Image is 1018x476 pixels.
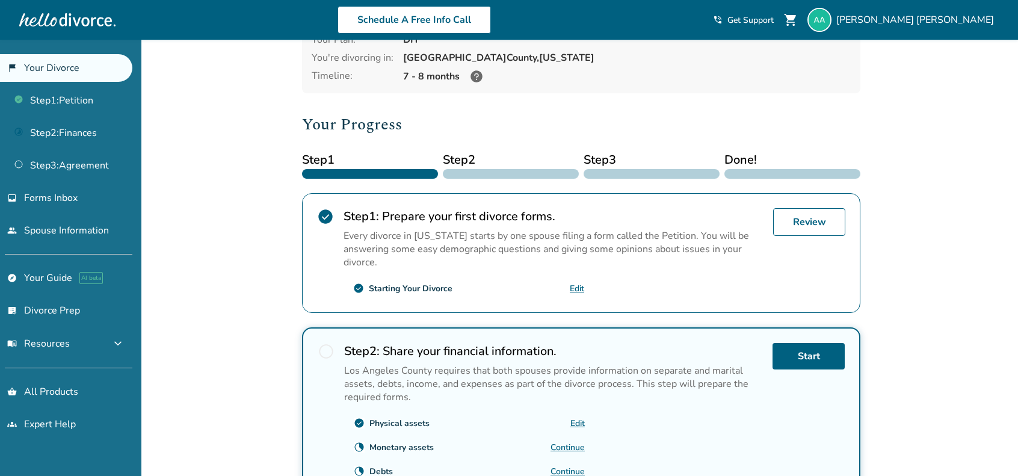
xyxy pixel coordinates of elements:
[570,418,585,429] a: Edit
[344,208,379,224] strong: Step 1 :
[312,69,393,84] div: Timeline:
[807,8,831,32] img: oldmangaspar@gmail.com
[7,193,17,203] span: inbox
[727,14,774,26] span: Get Support
[369,283,452,294] div: Starting Your Divorce
[713,15,723,25] span: phone_in_talk
[7,339,17,348] span: menu_book
[443,151,579,169] span: Step 2
[344,343,380,359] strong: Step 2 :
[748,19,1018,476] iframe: Chat Widget
[302,151,438,169] span: Step 1
[724,151,860,169] span: Done!
[7,273,17,283] span: explore
[24,191,78,205] span: Forms Inbox
[79,272,103,284] span: AI beta
[344,343,763,359] h2: Share your financial information.
[111,336,125,351] span: expand_more
[836,13,999,26] span: [PERSON_NAME] [PERSON_NAME]
[403,69,851,84] div: 7 - 8 months
[7,63,17,73] span: flag_2
[338,6,491,34] a: Schedule A Free Info Call
[403,51,851,64] div: [GEOGRAPHIC_DATA] County, [US_STATE]
[317,208,334,225] span: check_circle
[7,337,70,350] span: Resources
[369,418,430,429] div: Physical assets
[318,343,335,360] span: radio_button_unchecked
[344,229,763,269] p: Every divorce in [US_STATE] starts by one spouse filing a form called the Petition. You will be a...
[783,13,798,27] span: shopping_cart
[353,283,364,294] span: check_circle
[344,364,763,404] p: Los Angeles County requires that both spouses provide information on separate and marital assets,...
[570,283,584,294] a: Edit
[7,387,17,397] span: shopping_basket
[7,226,17,235] span: people
[551,442,585,453] a: Continue
[344,208,763,224] h2: Prepare your first divorce forms.
[584,151,720,169] span: Step 3
[354,418,365,428] span: check_circle
[713,14,774,26] a: phone_in_talkGet Support
[369,442,434,453] div: Monetary assets
[354,442,365,453] span: clock_loader_40
[7,419,17,429] span: groups
[7,306,17,315] span: list_alt_check
[312,51,393,64] div: You're divorcing in:
[302,113,860,137] h2: Your Progress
